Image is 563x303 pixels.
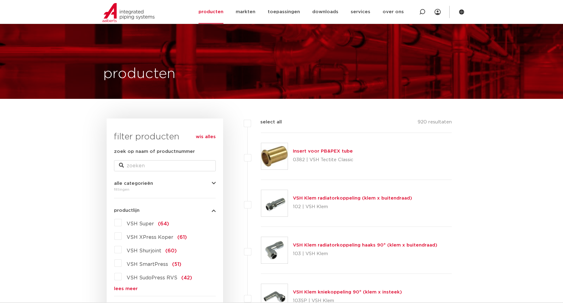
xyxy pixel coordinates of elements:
[114,208,216,213] button: productlijn
[114,160,216,171] input: zoeken
[114,148,195,155] label: zoek op naam of productnummer
[293,290,402,294] a: VSH Klem kniekoppeling 90° (klem x insteek)
[127,221,154,226] span: VSH Super
[127,248,161,253] span: VSH Shurjoint
[177,235,187,240] span: (61)
[165,248,177,253] span: (60)
[114,208,140,213] span: productlijn
[114,181,216,186] button: alle categorieën
[293,243,437,247] a: VSH Klem radiatorkoppeling haaks 90° (klem x buitendraad)
[127,235,173,240] span: VSH XPress Koper
[293,249,437,259] p: 103 | VSH Klem
[293,155,353,165] p: 0382 | VSH Tectite Classic
[127,262,168,267] span: VSH SmartPress
[261,190,288,216] img: Thumbnail for VSH Klem radiatorkoppeling (klem x buitendraad)
[293,149,353,153] a: Insert voor PB&PEX tube
[103,64,175,84] h1: producten
[172,262,181,267] span: (51)
[114,186,216,193] div: fittingen
[114,286,216,291] a: lees meer
[293,202,412,212] p: 102 | VSH Klem
[158,221,169,226] span: (64)
[418,118,452,128] p: 920 resultaten
[114,181,153,186] span: alle categorieën
[261,237,288,263] img: Thumbnail for VSH Klem radiatorkoppeling haaks 90° (klem x buitendraad)
[293,196,412,200] a: VSH Klem radiatorkoppeling (klem x buitendraad)
[261,143,288,169] img: Thumbnail for Insert voor PB&PEX tube
[127,275,177,280] span: VSH SudoPress RVS
[251,118,282,126] label: select all
[196,133,216,141] a: wis alles
[181,275,192,280] span: (42)
[114,131,216,143] h3: filter producten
